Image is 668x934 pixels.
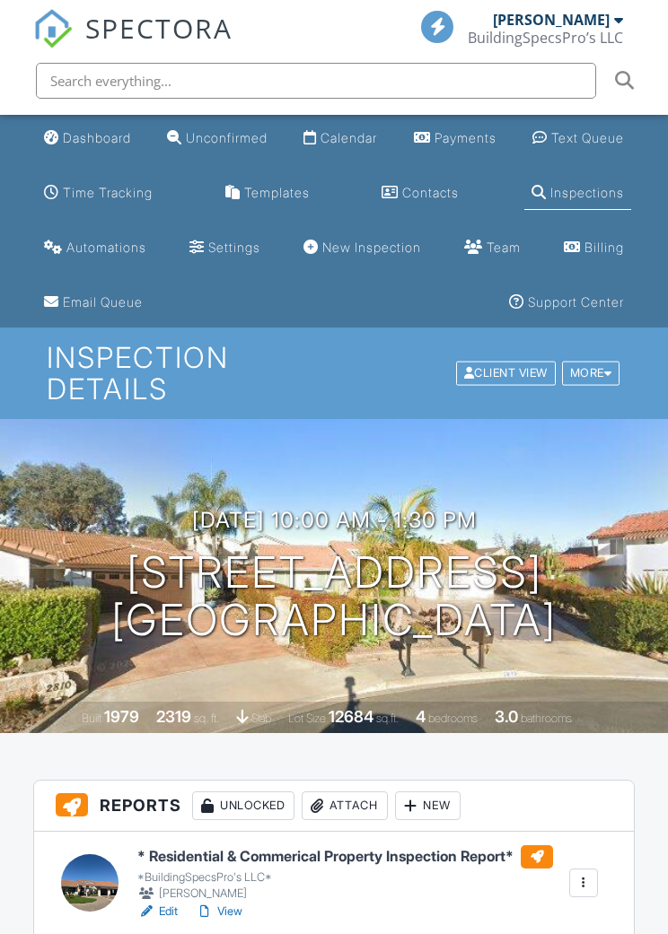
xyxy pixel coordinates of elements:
[521,711,572,725] span: bathrooms
[495,707,518,726] div: 3.0
[47,342,622,405] h1: Inspection Details
[288,711,326,725] span: Lot Size
[192,508,477,532] h3: [DATE] 10:00 am - 1:30 pm
[584,240,624,255] div: Billing
[63,294,143,310] div: Email Queue
[454,365,560,379] a: Client View
[244,185,310,200] div: Templates
[160,122,275,155] a: Unconfirmed
[557,231,631,265] a: Billing
[182,231,268,265] a: Settings
[36,63,596,99] input: Search everything...
[322,240,421,255] div: New Inspection
[137,870,553,885] div: *BuildingSpecsPro's LLC*
[251,711,271,725] span: slab
[493,11,610,29] div: [PERSON_NAME]
[402,185,459,200] div: Contacts
[416,707,426,726] div: 4
[395,791,461,820] div: New
[137,845,553,903] a: * Residential & Commerical Property Inspection Report* *BuildingSpecsPro's LLC* [PERSON_NAME]
[156,707,191,726] div: 2319
[63,130,131,145] div: Dashboard
[457,231,528,265] a: Team
[137,885,553,903] div: [PERSON_NAME]
[104,707,139,726] div: 1979
[196,903,242,921] a: View
[428,711,478,725] span: bedrooms
[218,177,317,210] a: Templates
[321,130,377,145] div: Calendar
[562,361,620,385] div: More
[487,240,521,255] div: Team
[37,122,138,155] a: Dashboard
[37,231,154,265] a: Automations (Basic)
[33,24,233,62] a: SPECTORA
[66,240,146,255] div: Automations
[329,707,374,726] div: 12684
[194,711,219,725] span: sq. ft.
[137,903,178,921] a: Edit
[296,231,428,265] a: New Inspection
[111,549,557,644] h1: [STREET_ADDRESS] [GEOGRAPHIC_DATA]
[525,122,631,155] a: Text Queue
[85,9,233,47] span: SPECTORA
[468,29,623,47] div: BuildingSpecsPro’s LLC
[208,240,260,255] div: Settings
[502,286,631,319] a: Support Center
[551,130,624,145] div: Text Queue
[192,791,294,820] div: Unlocked
[37,177,160,210] a: Time Tracking
[435,130,497,145] div: Payments
[407,122,504,155] a: Payments
[456,361,556,385] div: Client View
[528,294,624,310] div: Support Center
[374,177,466,210] a: Contacts
[302,791,388,820] div: Attach
[34,781,634,832] h3: Reports
[33,9,73,48] img: The Best Home Inspection Software - Spectora
[296,122,384,155] a: Calendar
[82,711,101,725] span: Built
[37,286,150,319] a: Email Queue
[524,177,631,210] a: Inspections
[376,711,399,725] span: sq.ft.
[63,185,153,200] div: Time Tracking
[550,185,624,200] div: Inspections
[137,845,553,869] h6: * Residential & Commerical Property Inspection Report*
[186,130,268,145] div: Unconfirmed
